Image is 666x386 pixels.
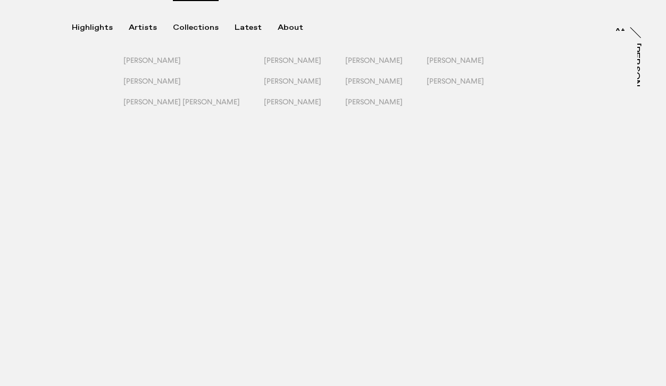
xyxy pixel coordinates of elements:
[235,23,262,32] div: Latest
[427,77,508,97] button: [PERSON_NAME]
[264,97,345,118] button: [PERSON_NAME]
[123,97,264,118] button: [PERSON_NAME] [PERSON_NAME]
[123,56,264,77] button: [PERSON_NAME]
[345,77,427,97] button: [PERSON_NAME]
[278,23,303,32] div: About
[123,97,240,106] span: [PERSON_NAME] [PERSON_NAME]
[173,23,219,32] div: Collections
[632,43,640,125] div: [PERSON_NAME]
[123,77,181,85] span: [PERSON_NAME]
[129,23,157,32] div: Artists
[637,43,648,87] a: [PERSON_NAME]
[123,77,264,97] button: [PERSON_NAME]
[345,56,403,64] span: [PERSON_NAME]
[427,77,484,85] span: [PERSON_NAME]
[235,23,278,32] button: Latest
[264,77,345,97] button: [PERSON_NAME]
[72,23,113,32] div: Highlights
[173,23,235,32] button: Collections
[278,23,319,32] button: About
[123,56,181,64] span: [PERSON_NAME]
[345,97,427,118] button: [PERSON_NAME]
[264,56,345,77] button: [PERSON_NAME]
[264,97,321,106] span: [PERSON_NAME]
[72,23,129,32] button: Highlights
[427,56,508,77] button: [PERSON_NAME]
[345,97,403,106] span: [PERSON_NAME]
[345,77,403,85] span: [PERSON_NAME]
[129,23,173,32] button: Artists
[264,56,321,64] span: [PERSON_NAME]
[614,20,625,31] a: At
[264,77,321,85] span: [PERSON_NAME]
[345,56,427,77] button: [PERSON_NAME]
[427,56,484,64] span: [PERSON_NAME]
